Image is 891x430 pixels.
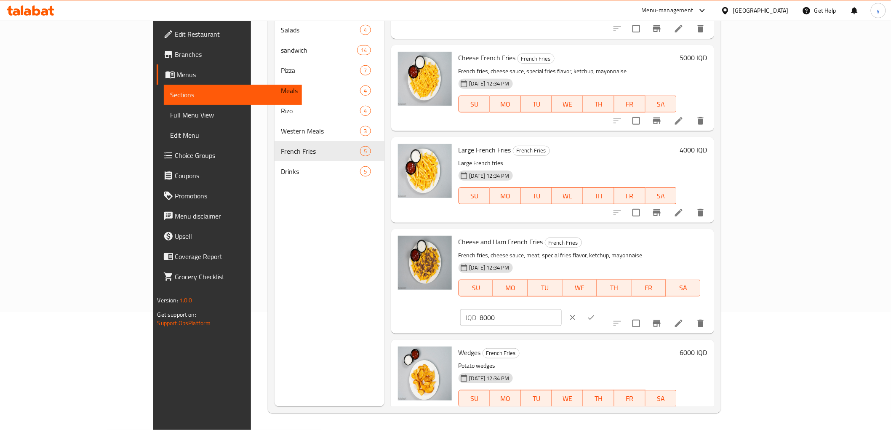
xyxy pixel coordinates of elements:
img: Cheese and Ham French Fries [398,236,452,290]
span: Pizza [281,65,360,75]
img: Large French Fries [398,144,452,198]
span: MO [496,282,524,294]
div: Rizo4 [275,101,384,121]
span: Menu disclaimer [175,211,295,221]
p: IQD [466,312,477,323]
a: Full Menu View [164,105,302,125]
span: Large French Fries [459,144,511,156]
span: Meals [281,85,360,96]
div: items [360,65,371,75]
button: clear [563,308,582,327]
span: French Fries [281,146,360,156]
div: French Fries5 [275,141,384,161]
span: Version: [157,295,178,306]
button: SU [459,280,494,296]
span: WE [555,190,580,202]
button: Branch-specific-item [647,19,667,39]
button: delete [691,19,711,39]
span: TU [524,393,549,405]
h6: 4000 IQD [680,144,707,156]
button: WE [552,390,583,407]
button: Branch-specific-item [647,313,667,334]
span: SA [649,98,673,110]
span: Western Meals [281,126,360,136]
span: French Fries [518,54,554,64]
span: Full Menu View [171,110,295,120]
button: TU [521,96,552,112]
div: Pizza7 [275,60,384,80]
span: Edit Menu [171,130,295,140]
span: French Fries [483,348,519,358]
span: TH [587,393,611,405]
a: Support.OpsPlatform [157,318,211,329]
button: SU [459,96,490,112]
span: MO [493,393,518,405]
div: sandwich14 [275,40,384,60]
span: FR [618,98,642,110]
div: [GEOGRAPHIC_DATA] [733,6,789,15]
button: WE [552,96,583,112]
button: MO [493,280,528,296]
span: TU [524,190,549,202]
a: Menu disclaimer [157,206,302,226]
button: SA [666,280,701,296]
img: Wedges [398,347,452,401]
div: Western Meals3 [275,121,384,141]
div: Drinks5 [275,161,384,182]
span: 4 [360,26,370,34]
span: SU [462,393,487,405]
span: 14 [357,46,370,54]
a: Edit Menu [164,125,302,145]
span: Wedges [459,346,481,359]
span: WE [566,282,594,294]
span: Coverage Report [175,251,295,262]
span: Salads [281,25,360,35]
span: TH [587,98,611,110]
span: Cheese French Fries [459,51,516,64]
span: Coupons [175,171,295,181]
a: Branches [157,44,302,64]
button: ok [582,308,600,327]
a: Edit menu item [674,24,684,34]
div: items [360,126,371,136]
div: items [360,146,371,156]
span: 5 [360,147,370,155]
button: TH [583,96,614,112]
span: 1.0.0 [180,295,193,306]
span: y [877,6,880,15]
span: Select to update [627,112,645,130]
p: Large French fries [459,158,677,168]
span: 7 [360,67,370,75]
input: Please enter price [480,309,562,326]
a: Promotions [157,186,302,206]
a: Choice Groups [157,145,302,166]
span: FR [618,393,642,405]
span: Drinks [281,166,360,176]
span: Grocery Checklist [175,272,295,282]
span: Edit Restaurant [175,29,295,39]
button: delete [691,405,711,425]
button: delete [691,111,711,131]
a: Edit menu item [674,116,684,126]
a: Menus [157,64,302,85]
div: French Fries [518,53,555,64]
span: Rizo [281,106,360,116]
span: SU [462,190,487,202]
button: TU [521,390,552,407]
a: Edit Restaurant [157,24,302,44]
div: Salads4 [275,20,384,40]
button: SA [646,390,677,407]
button: SA [646,187,677,204]
button: SA [646,96,677,112]
p: French fries, cheese sauce, special fries flavor, ketchup, mayonnaise [459,66,677,77]
span: SU [462,282,490,294]
span: 4 [360,87,370,95]
a: Sections [164,85,302,105]
span: Choice Groups [175,150,295,160]
span: Upsell [175,231,295,241]
span: Promotions [175,191,295,201]
div: French Fries [545,238,582,248]
span: [DATE] 12:34 PM [466,264,513,272]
